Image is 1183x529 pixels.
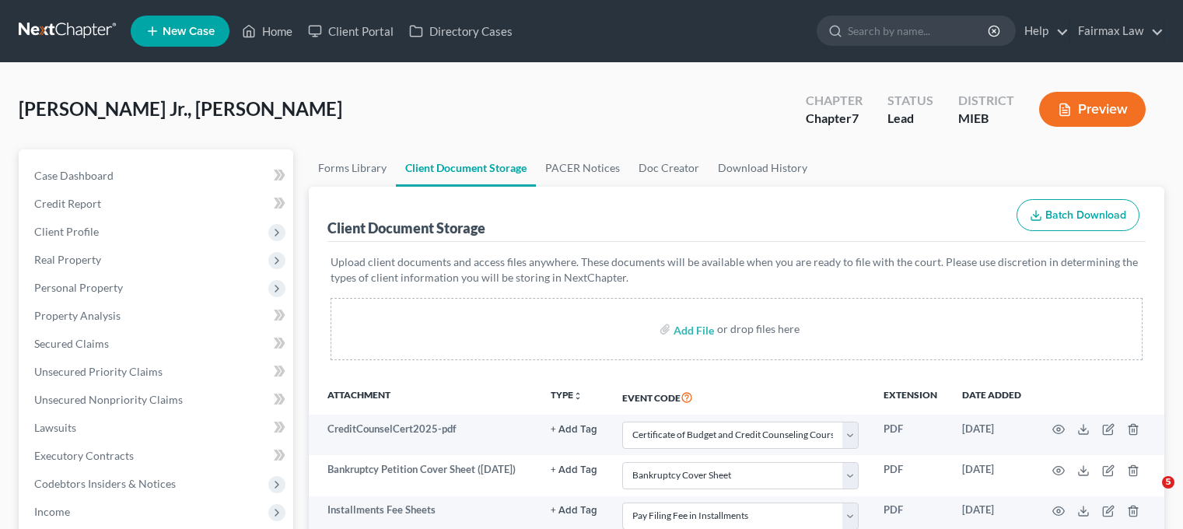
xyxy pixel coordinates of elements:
[551,506,597,516] button: + Add Tag
[34,365,163,378] span: Unsecured Priority Claims
[300,17,401,45] a: Client Portal
[536,149,629,187] a: PACER Notices
[717,321,800,337] div: or drop files here
[22,358,293,386] a: Unsecured Priority Claims
[887,110,933,128] div: Lead
[950,455,1034,496] td: [DATE]
[34,393,183,406] span: Unsecured Nonpriority Claims
[871,455,950,496] td: PDF
[234,17,300,45] a: Home
[19,97,342,120] span: [PERSON_NAME] Jr., [PERSON_NAME]
[709,149,817,187] a: Download History
[551,425,597,435] button: + Add Tag
[1017,17,1069,45] a: Help
[1039,92,1146,127] button: Preview
[551,462,597,477] a: + Add Tag
[551,465,597,475] button: + Add Tag
[629,149,709,187] a: Doc Creator
[848,16,990,45] input: Search by name...
[34,421,76,434] span: Lawsuits
[22,442,293,470] a: Executory Contracts
[396,149,536,187] a: Client Document Storage
[958,110,1014,128] div: MIEB
[34,225,99,238] span: Client Profile
[887,92,933,110] div: Status
[610,379,871,415] th: Event Code
[163,26,215,37] span: New Case
[852,110,859,125] span: 7
[22,414,293,442] a: Lawsuits
[958,92,1014,110] div: District
[309,379,538,415] th: Attachment
[331,254,1143,286] p: Upload client documents and access files anywhere. These documents will be available when you are...
[950,415,1034,455] td: [DATE]
[309,455,538,496] td: Bankruptcy Petition Cover Sheet ([DATE])
[34,337,109,350] span: Secured Claims
[1045,208,1126,222] span: Batch Download
[401,17,520,45] a: Directory Cases
[871,415,950,455] td: PDF
[551,391,583,401] button: TYPEunfold_more
[806,92,863,110] div: Chapter
[34,169,114,182] span: Case Dashboard
[22,190,293,218] a: Credit Report
[22,162,293,190] a: Case Dashboard
[34,281,123,294] span: Personal Property
[1017,199,1139,232] button: Batch Download
[34,477,176,490] span: Codebtors Insiders & Notices
[22,330,293,358] a: Secured Claims
[34,197,101,210] span: Credit Report
[1070,17,1164,45] a: Fairmax Law
[22,302,293,330] a: Property Analysis
[34,309,121,322] span: Property Analysis
[34,505,70,518] span: Income
[1130,476,1167,513] iframe: Intercom live chat
[551,503,597,517] a: + Add Tag
[327,219,485,237] div: Client Document Storage
[34,449,134,462] span: Executory Contracts
[1162,476,1174,489] span: 5
[551,422,597,436] a: + Add Tag
[806,110,863,128] div: Chapter
[34,253,101,266] span: Real Property
[309,415,538,455] td: CreditCounselCert2025-pdf
[573,391,583,401] i: unfold_more
[950,379,1034,415] th: Date added
[22,386,293,414] a: Unsecured Nonpriority Claims
[309,149,396,187] a: Forms Library
[871,379,950,415] th: Extension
